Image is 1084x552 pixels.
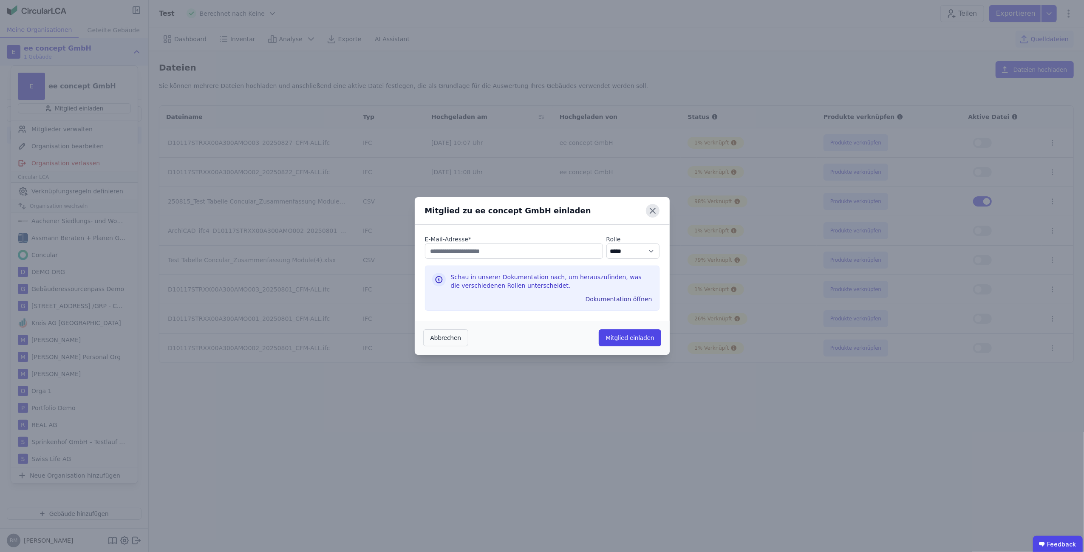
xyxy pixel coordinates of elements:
label: Rolle [606,235,659,243]
button: Abbrechen [423,329,468,346]
button: Mitglied einladen [599,329,661,346]
div: Mitglied zu ee concept GmbH einladen [425,205,591,217]
label: audits.requiredField [425,235,603,243]
button: Dokumentation öffnen [582,292,656,306]
div: Schau in unserer Dokumentation nach, um herauszufinden, was die verschiedenen Rollen unterscheidet. [451,273,652,293]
